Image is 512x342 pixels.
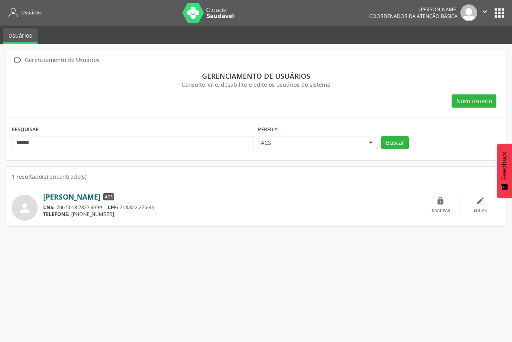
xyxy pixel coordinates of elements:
[43,211,70,218] span: TELEFONE:
[258,124,277,136] label: Perfil
[452,94,496,108] button: Novo usuário
[17,72,495,80] div: Gerenciamento de usuários
[43,211,420,218] div: [PHONE_NUMBER]
[501,152,508,180] span: Feedback
[6,6,42,19] a: Usuários
[12,54,101,66] a:  Gerenciamento de Usuários
[43,204,420,211] div: 706 5013 2827 4399 718.822.275-49
[436,196,445,205] i: lock
[261,139,361,147] span: ACS
[18,201,32,215] i: person
[480,7,489,16] i: 
[474,208,487,214] div: Editar
[17,80,495,89] div: Consulte, crie, desabilite e edite os usuários do sistema
[21,9,42,16] span: Usuários
[460,4,477,21] img: img
[108,204,118,211] span: CPF:
[456,97,492,105] span: Novo usuário
[369,6,458,13] div: [PERSON_NAME]
[103,193,114,200] span: ACS
[43,192,100,201] a: [PERSON_NAME]
[476,196,485,205] i: edit
[369,13,458,20] span: Coordenador da Atenção Básica
[3,28,38,44] a: Usuários
[12,124,39,136] label: PESQUISAR
[430,208,450,214] div: Desativar
[43,204,55,211] span: CNS:
[477,4,492,21] button: 
[12,172,500,181] div: 1 resultado(s) encontrado(s)
[492,6,506,20] button: apps
[23,54,101,66] div: Gerenciamento de Usuários
[12,54,23,66] i: 
[381,136,409,150] button: Buscar
[497,144,512,198] button: Feedback - Mostrar pesquisa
